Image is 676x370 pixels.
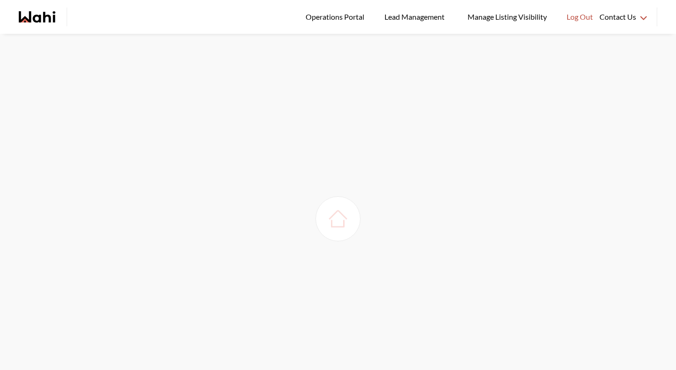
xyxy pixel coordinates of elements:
[384,11,448,23] span: Lead Management
[567,11,593,23] span: Log Out
[325,206,351,232] img: loading house image
[465,11,550,23] span: Manage Listing Visibility
[19,11,55,23] a: Wahi homepage
[306,11,368,23] span: Operations Portal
